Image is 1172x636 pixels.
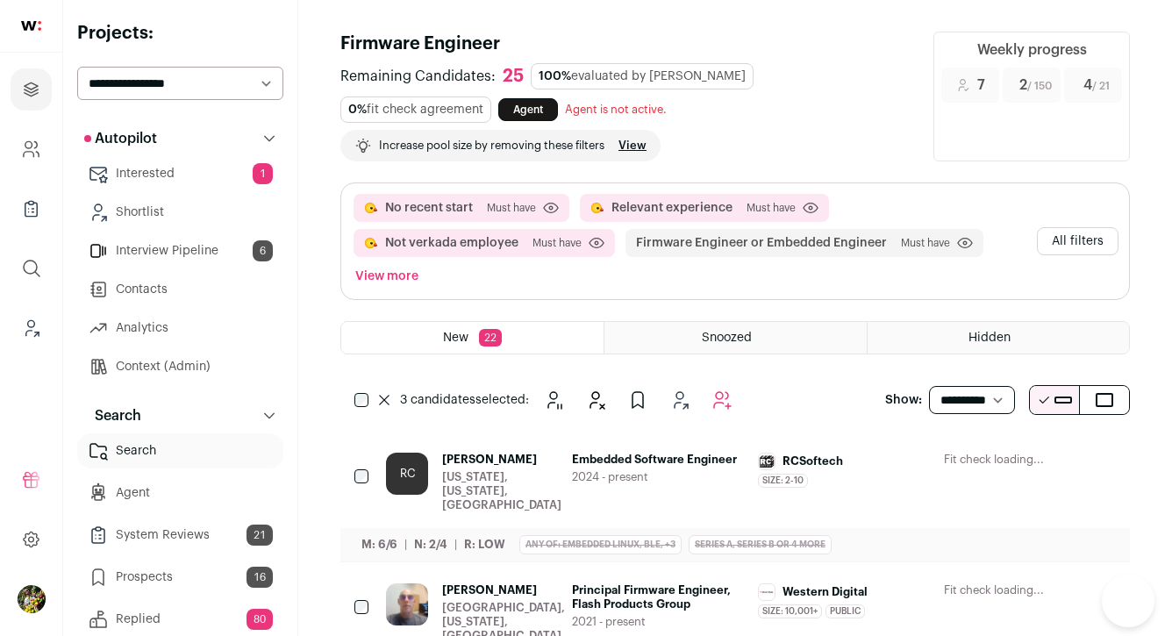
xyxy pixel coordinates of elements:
button: Hide [578,382,613,418]
a: Search [77,433,283,468]
a: Leads (Backoffice) [11,307,52,349]
a: System Reviews21 [77,518,283,553]
a: Hidden [868,322,1129,354]
a: Shortlist [77,195,283,230]
span: Must have [532,236,582,250]
a: Company and ATS Settings [11,128,52,170]
a: Snoozed [604,322,866,354]
span: Hidden [968,332,1011,344]
button: No recent start [385,199,473,217]
button: Not verkada employee [385,234,518,252]
button: Open dropdown [18,585,46,613]
span: 1 [253,163,273,184]
button: Firmware Engineer or Embedded Engineer [636,234,887,252]
span: Remaining Candidates: [340,66,496,87]
a: Analytics [77,311,283,346]
span: 100% [539,70,571,82]
span: M: 6/6 [361,539,397,550]
a: Prospects16 [77,560,283,595]
a: Interview Pipeline6 [77,233,283,268]
h2: Projects: [77,21,283,46]
a: Agent [77,475,283,511]
span: Snoozed [702,332,752,344]
button: Search [77,398,283,433]
span: [PERSON_NAME] [442,583,565,597]
a: Contacts [77,272,283,307]
a: View [618,139,647,153]
span: Public [825,604,865,618]
span: Must have [901,236,950,250]
span: 80 [247,609,273,630]
button: Autopilot [77,121,283,156]
span: Agent is not active. [565,104,667,115]
span: 3 candidates [400,394,475,406]
img: 7dd4946f3d0d3057f5df3f5eabda7660b0d2dd6a6becc3541b164193e2b6a48f.jpg [759,590,775,594]
span: Size: 2-10 [758,474,808,488]
span: 2024 - present [572,470,744,484]
img: 6689865-medium_jpg [18,585,46,613]
span: 7 [977,75,985,96]
a: Projects [11,68,52,111]
img: wellfound-shorthand-0d5821cbd27db2630d0214b213865d53afaa358527fdda9d0ea32b1df1b89c2c.svg [21,21,41,31]
span: 16 [247,567,273,588]
p: Increase pool size by removing these filters [379,139,604,153]
a: Context (Admin) [77,349,283,384]
span: / 150 [1027,81,1052,91]
div: RC [386,453,428,495]
button: View more [352,264,422,289]
span: [PERSON_NAME] [442,453,561,467]
span: R: Low [464,539,505,550]
a: RC [PERSON_NAME] [US_STATE], [US_STATE], [GEOGRAPHIC_DATA] Embedded Software Engineer 2024 - pres... [386,453,1116,540]
span: Western Digital [783,585,868,599]
iframe: Help Scout Beacon - Open [1102,575,1154,627]
div: Fit check loading... [944,453,1116,467]
img: 48f80ee1225b946dbd269ee1f02f10a487641ca311f8bdc4b67504487bd03e63.jpg [759,454,775,469]
span: 6 [253,240,273,261]
span: N: 2/4 [414,539,447,550]
div: Weekly progress [977,39,1087,61]
button: Add to Prospects [620,382,655,418]
span: Embedded Software Engineer [572,453,744,467]
p: Autopilot [84,128,157,149]
a: Agent [498,98,558,121]
div: Any of: Embedded Linux, BLE, +3 [519,535,682,554]
button: All filters [1037,227,1118,255]
span: Principal Firmware Engineer, Flash Products Group [572,583,744,611]
div: Series A, Series B or 4 more [689,535,832,554]
img: e05f159755fa8fdc2d12312a3e0cccd59ef5faece84acaa55d8108d4fc2e1c3d [386,583,428,625]
a: Company Lists [11,188,52,230]
div: 25 [503,66,524,88]
a: Interested1 [77,156,283,191]
span: RCSoftech [783,454,843,468]
button: Add to Shortlist [662,382,697,418]
span: 22 [479,329,502,347]
p: Show: [885,391,922,409]
button: Relevant experience [611,199,732,217]
span: Size: 10,001+ [758,604,822,618]
span: 21 [247,525,273,546]
span: selected: [400,391,529,409]
div: fit check agreement [340,96,491,123]
div: Fit check loading... [944,583,1116,597]
div: [US_STATE], [US_STATE], [GEOGRAPHIC_DATA] [442,470,561,512]
h1: Firmware Engineer [340,32,912,56]
div: evaluated by [PERSON_NAME] [531,63,754,89]
button: Add to Autopilot [704,382,740,418]
span: 2 [1019,75,1052,96]
span: Must have [487,201,536,215]
span: 2021 - present [572,615,744,629]
span: 4 [1083,75,1110,96]
button: Snooze [536,382,571,418]
span: / 21 [1092,81,1110,91]
span: New [443,332,468,344]
p: Search [84,405,141,426]
ul: | | [361,538,505,552]
span: Must have [747,201,796,215]
span: 0% [348,104,367,116]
